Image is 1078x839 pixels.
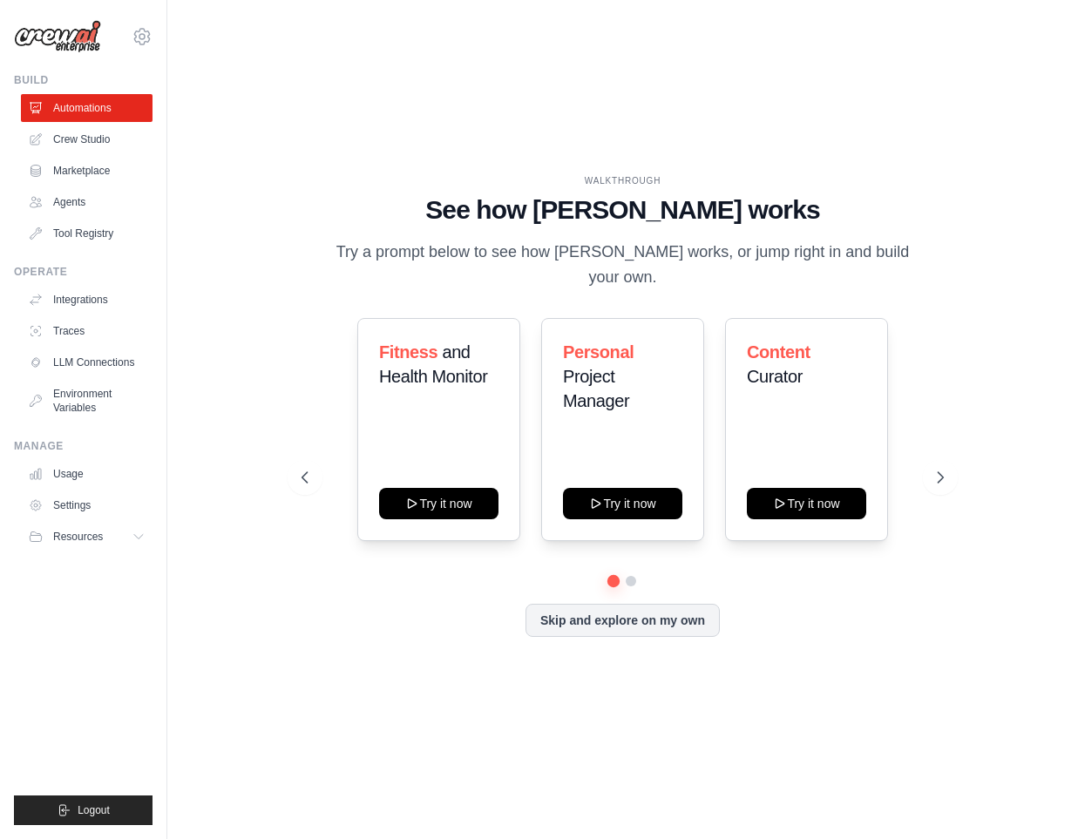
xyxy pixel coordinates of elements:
[747,488,866,519] button: Try it now
[747,342,810,362] span: Content
[21,523,153,551] button: Resources
[525,604,720,637] button: Skip and explore on my own
[21,460,153,488] a: Usage
[21,380,153,422] a: Environment Variables
[21,188,153,216] a: Agents
[21,348,153,376] a: LLM Connections
[21,125,153,153] a: Crew Studio
[21,157,153,185] a: Marketplace
[21,286,153,314] a: Integrations
[379,488,498,519] button: Try it now
[302,174,944,187] div: WALKTHROUGH
[14,439,153,453] div: Manage
[14,73,153,87] div: Build
[563,342,634,362] span: Personal
[21,220,153,247] a: Tool Registry
[21,94,153,122] a: Automations
[329,240,915,291] p: Try a prompt below to see how [PERSON_NAME] works, or jump right in and build your own.
[78,803,110,817] span: Logout
[563,367,629,410] span: Project Manager
[747,367,803,386] span: Curator
[14,795,153,825] button: Logout
[21,317,153,345] a: Traces
[563,488,682,519] button: Try it now
[53,530,103,544] span: Resources
[14,20,101,53] img: Logo
[379,342,437,362] span: Fitness
[14,265,153,279] div: Operate
[21,491,153,519] a: Settings
[302,194,944,226] h1: See how [PERSON_NAME] works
